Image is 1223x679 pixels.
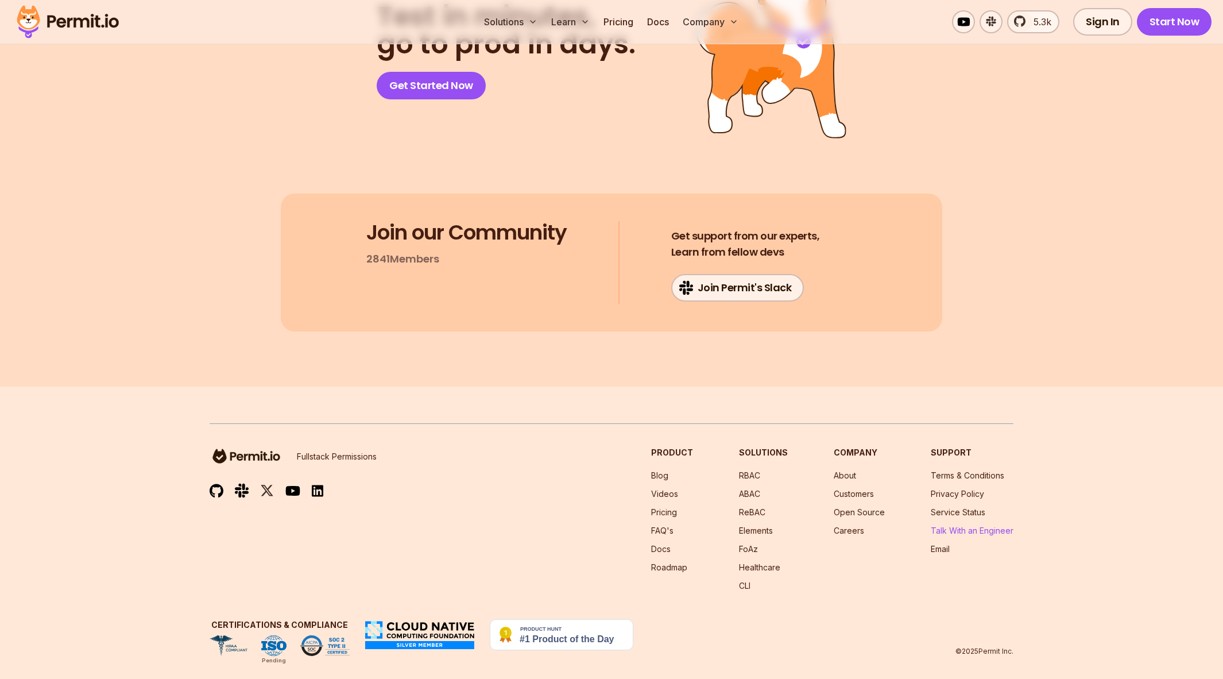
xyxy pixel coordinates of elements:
[377,3,636,58] h2: go to prod in days.
[210,447,283,465] img: logo
[651,447,693,458] h3: Product
[210,484,223,498] img: github
[931,447,1013,458] h3: Support
[261,635,287,656] img: ISO
[739,489,760,499] a: ABAC
[262,656,286,665] div: Pending
[739,526,773,535] a: Elements
[1073,8,1132,36] a: Sign In
[739,447,788,458] h3: Solutions
[931,507,985,517] a: Service Status
[651,507,677,517] a: Pricing
[599,10,638,33] a: Pricing
[834,507,885,517] a: Open Source
[1027,15,1051,29] span: 5.3k
[1007,10,1059,33] a: 5.3k
[739,507,765,517] a: ReBAC
[739,470,760,480] a: RBAC
[260,484,274,498] img: twitter
[739,544,758,554] a: FoAz
[834,489,874,499] a: Customers
[834,470,856,480] a: About
[678,10,743,33] button: Company
[377,72,486,99] a: Get Started Now
[366,221,567,244] h3: Join our Community
[955,647,1013,656] p: © 2025 Permit Inc.
[651,526,674,535] a: FAQ's
[671,228,820,260] h4: Learn from fellow devs
[931,544,950,554] a: Email
[834,447,885,458] h3: Company
[300,635,350,656] img: SOC
[671,274,804,302] a: Join Permit's Slack
[490,619,633,650] img: Permit.io - Never build permissions again | Product Hunt
[651,470,668,480] a: Blog
[547,10,594,33] button: Learn
[671,228,820,244] span: Get support from our experts,
[651,562,687,572] a: Roadmap
[285,484,300,497] img: youtube
[931,470,1004,480] a: Terms & Conditions
[651,544,671,554] a: Docs
[235,483,249,498] img: slack
[739,581,750,591] a: CLI
[11,2,124,41] img: Permit logo
[931,526,1013,535] a: Talk With an Engineer
[210,635,247,656] img: HIPAA
[479,10,542,33] button: Solutions
[834,526,864,535] a: Careers
[931,489,984,499] a: Privacy Policy
[210,619,350,631] h3: Certifications & Compliance
[739,562,780,572] a: Healthcare
[297,451,377,462] p: Fullstack Permissions
[312,484,323,497] img: linkedin
[1137,8,1212,36] a: Start Now
[366,251,439,267] p: 2841 Members
[643,10,674,33] a: Docs
[651,489,678,499] a: Videos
